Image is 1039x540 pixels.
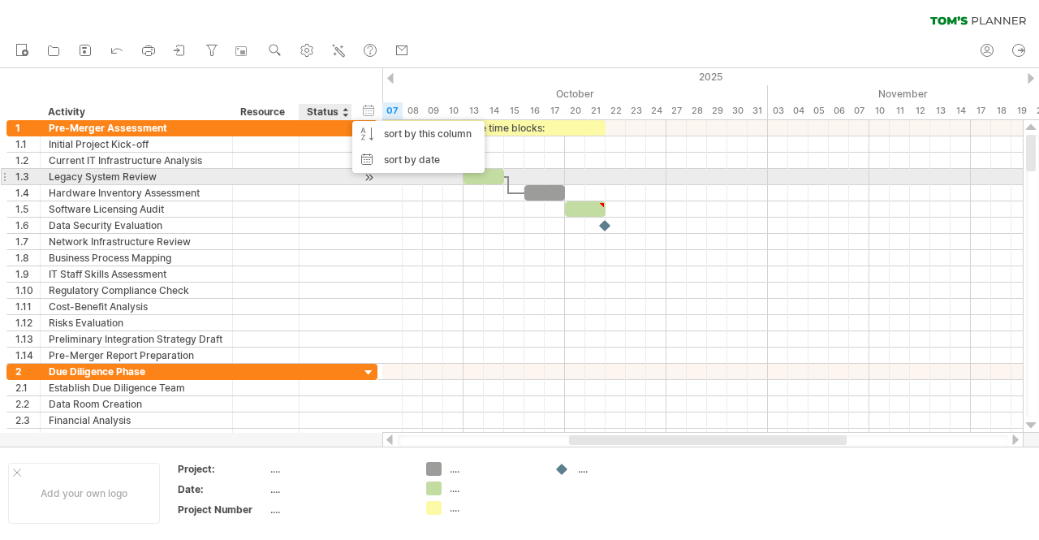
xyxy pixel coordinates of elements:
div: Wednesday, 15 October 2025 [504,102,524,119]
div: Thursday, 30 October 2025 [727,102,748,119]
div: 1.9 [15,266,40,282]
div: Monday, 20 October 2025 [565,102,585,119]
div: Resource [240,104,290,120]
div: 2.4 [15,429,40,444]
div: Data Security Evaluation [49,218,224,233]
div: .... [270,482,407,496]
div: 2 [15,364,40,379]
div: Monday, 27 October 2025 [666,102,687,119]
div: Regulatory Compliance Check [49,283,224,298]
div: Project Number [178,503,267,516]
div: 1.13 [15,331,40,347]
div: .... [450,462,538,476]
div: Financial Analysis [49,413,224,428]
div: Wednesday, 22 October 2025 [606,102,626,119]
div: .... [450,482,538,495]
div: Friday, 17 October 2025 [545,102,565,119]
div: Thursday, 13 November 2025 [930,102,951,119]
div: 1.10 [15,283,40,298]
div: sort by this column [352,121,485,147]
div: Project: [178,462,267,476]
div: 1.7 [15,234,40,249]
div: 2.2 [15,396,40,412]
div: Wednesday, 29 October 2025 [707,102,727,119]
div: 1.5 [15,201,40,217]
div: Tuesday, 11 November 2025 [890,102,910,119]
div: Monday, 10 November 2025 [869,102,890,119]
div: 1.11 [15,299,40,314]
div: Wednesday, 12 November 2025 [910,102,930,119]
div: Cost-Benefit Analysis [49,299,224,314]
div: Monday, 17 November 2025 [971,102,991,119]
div: Software Licensing Audit [49,201,224,217]
div: Thursday, 16 October 2025 [524,102,545,119]
div: Pre-Merger Assessment [49,120,224,136]
div: Current IT Infrastructure Analysis [49,153,224,168]
div: Tuesday, 28 October 2025 [687,102,707,119]
div: Pre-Merger Report Preparation [49,348,224,363]
div: 1.3 [15,169,40,184]
div: Friday, 31 October 2025 [748,102,768,119]
div: Wednesday, 5 November 2025 [808,102,829,119]
div: Tuesday, 21 October 2025 [585,102,606,119]
div: Date: [178,482,267,496]
div: Preliminary Integration Strategy Draft [49,331,224,347]
div: Friday, 24 October 2025 [646,102,666,119]
div: Thursday, 6 November 2025 [829,102,849,119]
div: Friday, 10 October 2025 [443,102,463,119]
div: 1.6 [15,218,40,233]
div: Tuesday, 18 November 2025 [991,102,1011,119]
div: Add your own logo [8,463,160,524]
div: Initial Project Kick-off [49,136,224,152]
div: 1.8 [15,250,40,266]
div: Tuesday, 4 November 2025 [788,102,808,119]
div: Thursday, 23 October 2025 [626,102,646,119]
div: Thursday, 9 October 2025 [423,102,443,119]
div: 1 [15,120,40,136]
div: Operational Review [49,429,224,444]
div: IT Staff Skills Assessment [49,266,224,282]
div: 2.3 [15,413,40,428]
div: Legacy System Review [49,169,224,184]
div: Monday, 3 November 2025 [768,102,788,119]
div: 1.12 [15,315,40,330]
div: Status [307,104,343,120]
div: 1.1 [15,136,40,152]
div: Due Diligence Phase [49,364,224,379]
div: 1.2 [15,153,40,168]
div: .... [578,462,666,476]
div: October 2025 [301,85,768,102]
div: Wednesday, 8 October 2025 [403,102,423,119]
div: Establish Due Diligence Team [49,380,224,395]
div: Data Room Creation [49,396,224,412]
div: .... [270,503,407,516]
div: Friday, 14 November 2025 [951,102,971,119]
div: sort by date [352,147,485,173]
div: Monday, 13 October 2025 [463,102,484,119]
div: Tuesday, 7 October 2025 [382,102,403,119]
div: Wednesday, 19 November 2025 [1011,102,1032,119]
div: Tuesday, 14 October 2025 [484,102,504,119]
div: Hardware Inventory Assessment [49,185,224,201]
div: scroll to activity [361,169,377,186]
div: .... [450,501,538,515]
div: 1.4 [15,185,40,201]
div: .... [270,462,407,476]
div: Risks Evaluation [49,315,224,330]
div: Business Process Mapping [49,250,224,266]
div: 2.1 [15,380,40,395]
div: Activity [48,104,223,120]
div: 1.14 [15,348,40,363]
div: Friday, 7 November 2025 [849,102,869,119]
div: Network Infrastructure Review [49,234,224,249]
div: example time blocks: [382,120,606,136]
